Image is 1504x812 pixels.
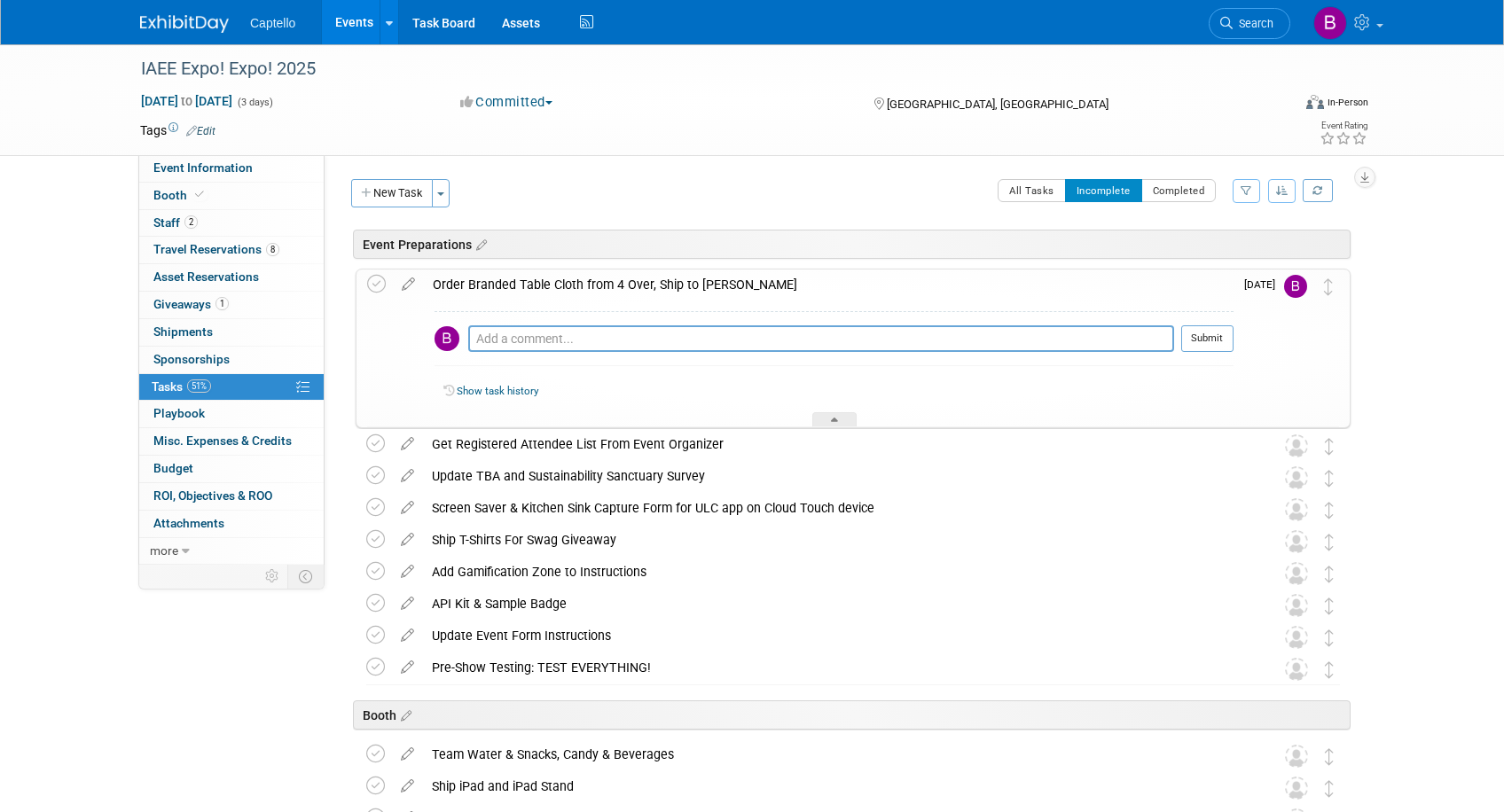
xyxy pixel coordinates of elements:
[392,628,423,644] a: edit
[392,532,423,548] a: edit
[139,237,324,263] a: Travel Reservations8
[423,652,1249,683] div: Pre-Show Testing: TEST EVERYTHING!
[153,352,230,366] span: Sponsorships
[153,324,213,339] span: Shipments
[423,525,1249,555] div: Ship T-Shirts For Swag Giveaway
[1325,661,1334,678] i: Move task
[1325,470,1334,487] i: Move task
[150,543,178,558] span: more
[139,538,324,565] a: more
[1285,626,1308,649] img: Unassigned
[1285,434,1308,457] img: Unassigned
[236,97,273,108] span: (3 days)
[1181,325,1234,352] button: Submit
[392,436,423,452] a: edit
[1327,96,1368,109] div: In-Person
[153,215,198,230] span: Staff
[257,565,288,588] td: Personalize Event Tab Strip
[472,235,487,253] a: Edit sections
[139,483,324,510] a: ROI, Objectives & ROO
[135,53,1264,85] div: IAEE Expo! Expo! 2025
[153,516,224,530] span: Attachments
[153,297,229,311] span: Giveaways
[392,660,423,675] a: edit
[353,230,1351,259] div: Event Preparations
[153,269,259,284] span: Asset Reservations
[392,596,423,612] a: edit
[1325,566,1334,582] i: Move task
[250,16,295,30] span: Captello
[139,264,324,291] a: Asset Reservations
[1186,92,1368,119] div: Event Format
[1244,278,1284,291] span: [DATE]
[153,461,193,475] span: Budget
[139,456,324,482] a: Budget
[1284,275,1307,298] img: Brad Froese
[1325,438,1334,455] i: Move task
[435,326,459,351] img: Brad Froese
[153,242,279,256] span: Travel Reservations
[153,433,292,448] span: Misc. Expenses & Credits
[153,488,272,503] span: ROI, Objectives & ROO
[423,493,1249,523] div: Screen Saver & Kitchen Sink Capture Form for ULC app on Cloud Touch device
[423,589,1249,619] div: API Kit & Sample Badge
[139,292,324,318] a: Giveaways1
[288,565,325,588] td: Toggle Event Tabs
[266,243,279,256] span: 8
[423,557,1249,587] div: Add Gamification Zone to Instructions
[139,155,324,182] a: Event Information
[1325,748,1334,765] i: Move task
[139,319,324,346] a: Shipments
[1209,8,1290,39] a: Search
[140,121,215,139] td: Tags
[140,93,233,109] span: [DATE] [DATE]
[1285,530,1308,553] img: Unassigned
[1324,278,1333,295] i: Move task
[392,468,423,484] a: edit
[1306,95,1324,109] img: Format-Inperson.png
[139,210,324,237] a: Staff2
[1325,629,1334,646] i: Move task
[1285,466,1308,489] img: Unassigned
[1285,498,1308,521] img: Unassigned
[153,160,253,175] span: Event Information
[1285,658,1308,681] img: Unassigned
[393,277,424,293] a: edit
[1325,597,1334,614] i: Move task
[423,429,1249,459] div: Get Registered Attendee List From Event Organizer
[140,15,229,33] img: ExhibitDay
[1285,594,1308,617] img: Unassigned
[392,778,423,794] a: edit
[1285,745,1308,768] img: Unassigned
[392,500,423,516] a: edit
[186,125,215,137] a: Edit
[215,297,229,310] span: 1
[139,511,324,537] a: Attachments
[1233,17,1273,30] span: Search
[424,269,1234,300] div: Order Branded Table Cloth from 4 Over, Ship to [PERSON_NAME]
[187,379,211,393] span: 51%
[1313,6,1347,40] img: Brad Froese
[1325,534,1334,550] i: Move task
[195,190,204,199] i: Booth reservation complete
[392,564,423,580] a: edit
[423,461,1249,491] div: Update TBA and Sustainability Sanctuary Survey
[153,188,208,202] span: Booth
[351,179,433,207] button: New Task
[1320,121,1367,130] div: Event Rating
[1285,562,1308,585] img: Unassigned
[153,406,205,420] span: Playbook
[1325,780,1334,797] i: Move task
[887,98,1108,111] span: [GEOGRAPHIC_DATA], [GEOGRAPHIC_DATA]
[184,215,198,229] span: 2
[1303,179,1333,202] a: Refresh
[139,374,324,401] a: Tasks51%
[423,771,1249,801] div: Ship iPad and iPad Stand
[396,706,411,723] a: Edit sections
[1285,777,1308,800] img: Unassigned
[998,179,1066,202] button: All Tasks
[457,385,538,397] a: Show task history
[392,746,423,762] a: edit
[139,347,324,373] a: Sponsorships
[1141,179,1217,202] button: Completed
